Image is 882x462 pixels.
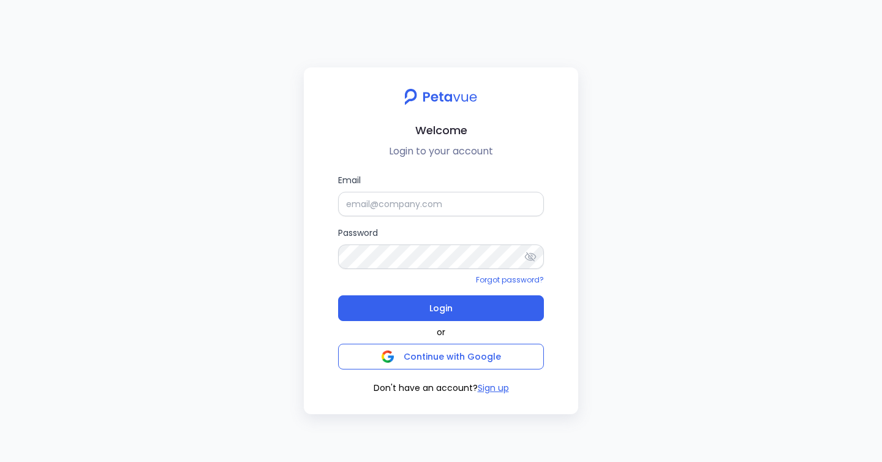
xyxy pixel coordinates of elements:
[338,244,544,269] input: Password
[314,121,568,139] h2: Welcome
[396,82,485,112] img: petavue logo
[338,295,544,321] button: Login
[437,326,445,339] span: or
[338,344,544,369] button: Continue with Google
[478,382,509,395] button: Sign up
[338,173,544,216] label: Email
[314,144,568,159] p: Login to your account
[404,350,501,363] span: Continue with Google
[429,300,453,317] span: Login
[374,382,478,395] span: Don't have an account?
[338,226,544,269] label: Password
[338,192,544,216] input: Email
[476,275,544,285] a: Forgot password?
